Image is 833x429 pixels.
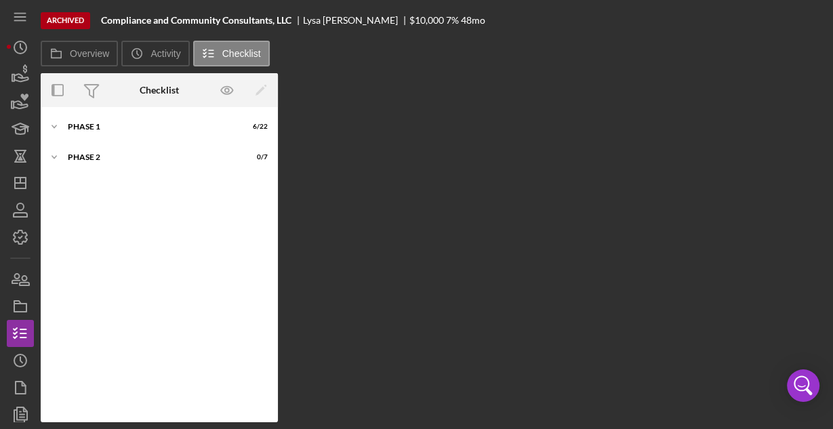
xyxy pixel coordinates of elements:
[68,153,234,161] div: Phase 2
[193,41,270,66] button: Checklist
[446,15,459,26] div: 7 %
[409,15,444,26] div: $10,000
[222,48,261,59] label: Checklist
[70,48,109,59] label: Overview
[243,153,268,161] div: 0 / 7
[41,12,90,29] div: Archived
[121,41,189,66] button: Activity
[41,41,118,66] button: Overview
[461,15,485,26] div: 48 mo
[68,123,234,131] div: Phase 1
[150,48,180,59] label: Activity
[243,123,268,131] div: 6 / 22
[303,15,409,26] div: Lysa [PERSON_NAME]
[101,15,291,26] b: Compliance and Community Consultants, LLC
[140,85,179,96] div: Checklist
[787,369,819,402] div: Open Intercom Messenger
